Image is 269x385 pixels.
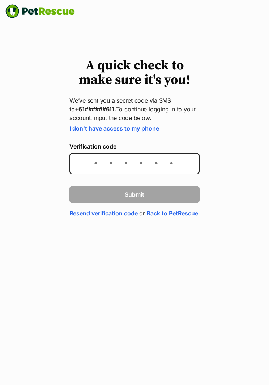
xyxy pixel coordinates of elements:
[146,209,198,218] a: Back to PetRescue
[69,143,200,150] label: Verification code
[69,59,200,87] h1: A quick check to make sure it's you!
[5,4,75,18] img: logo-e224e6f780fb5917bec1dbf3a21bbac754714ae5b6737aabdf751b685950b380.svg
[69,96,200,122] p: We’ve sent you a secret code via SMS to To continue logging in to your account, input the code be...
[69,186,200,203] button: Submit
[69,209,138,218] a: Resend verification code
[5,4,75,18] a: PetRescue
[139,209,145,218] span: or
[75,106,116,113] strong: +61######611.
[69,125,159,132] a: I don't have access to my phone
[125,190,144,199] span: Submit
[69,153,200,174] input: Enter the 6-digit verification code sent to your device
